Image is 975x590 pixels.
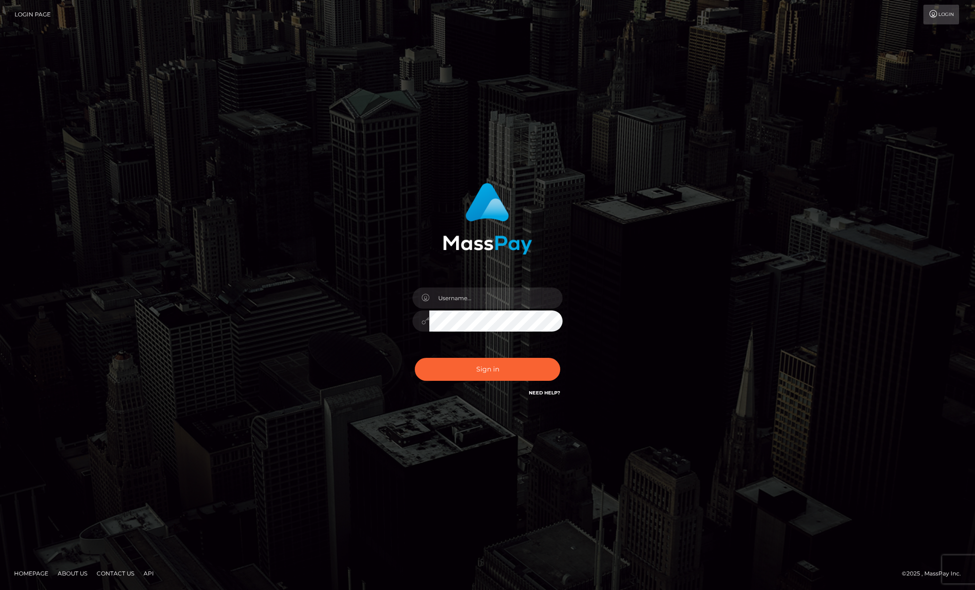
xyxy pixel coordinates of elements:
button: Sign in [415,358,560,381]
a: About Us [54,566,91,581]
div: © 2025 , MassPay Inc. [902,568,968,579]
a: Login Page [15,5,51,24]
img: MassPay Login [443,183,532,255]
a: Need Help? [529,390,560,396]
a: Login [923,5,959,24]
input: Username... [429,287,563,309]
a: Contact Us [93,566,138,581]
a: API [140,566,158,581]
a: Homepage [10,566,52,581]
